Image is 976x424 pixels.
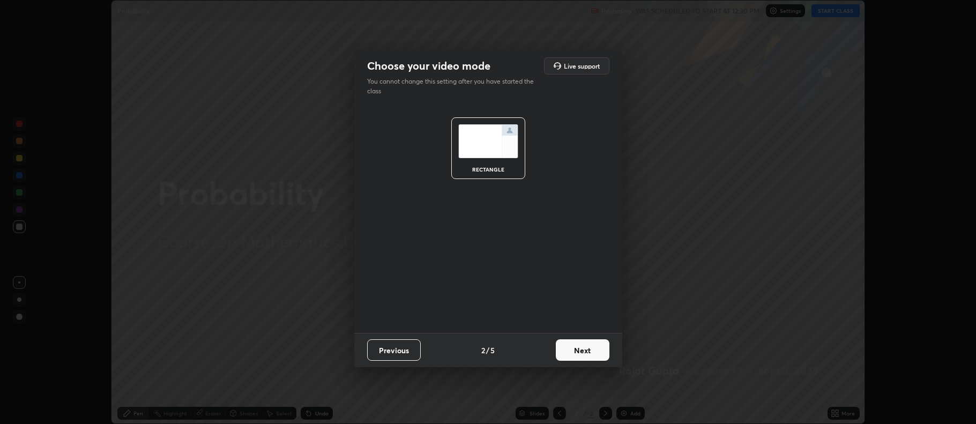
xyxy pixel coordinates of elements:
[556,339,609,361] button: Next
[481,345,485,356] h4: 2
[564,63,600,69] h5: Live support
[367,59,490,73] h2: Choose your video mode
[367,77,541,96] p: You cannot change this setting after you have started the class
[458,124,518,158] img: normalScreenIcon.ae25ed63.svg
[467,167,510,172] div: rectangle
[486,345,489,356] h4: /
[367,339,421,361] button: Previous
[490,345,495,356] h4: 5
